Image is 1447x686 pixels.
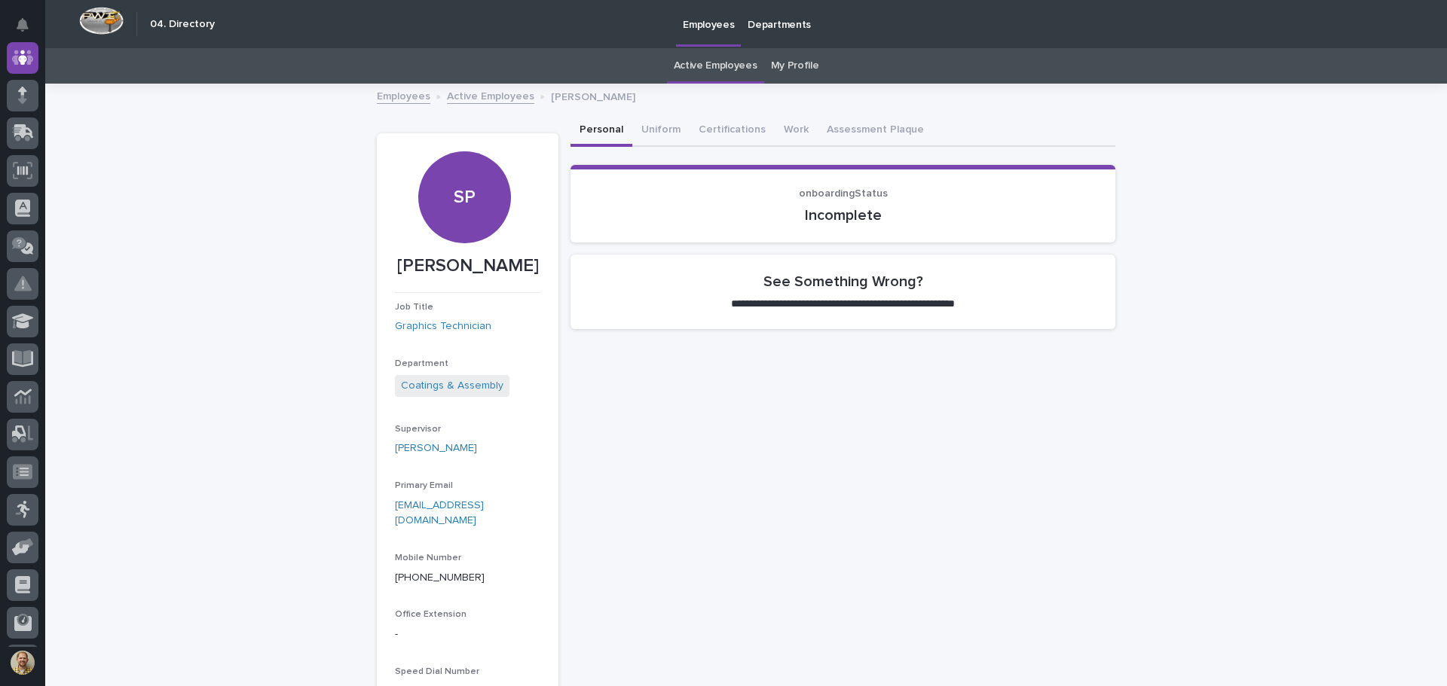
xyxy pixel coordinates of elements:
[19,18,38,42] div: Notifications
[395,667,479,676] span: Speed Dial Number
[395,319,491,334] a: Graphics Technician
[589,206,1097,224] p: Incomplete
[818,115,933,147] button: Assessment Plaque
[150,18,215,31] h2: 04. Directory
[7,647,38,678] button: users-avatar
[447,87,534,104] a: Active Employees
[799,188,888,199] span: onboardingStatus
[674,48,757,84] a: Active Employees
[395,425,441,434] span: Supervisor
[690,115,775,147] button: Certifications
[395,500,484,526] a: [EMAIL_ADDRESS][DOMAIN_NAME]
[395,610,467,619] span: Office Extension
[632,115,690,147] button: Uniform
[418,94,510,208] div: SP
[395,441,477,456] a: [PERSON_NAME]
[395,627,540,642] p: -
[377,87,430,104] a: Employees
[551,87,635,104] p: [PERSON_NAME]
[763,273,923,291] h2: See Something Wrong?
[395,255,540,277] p: [PERSON_NAME]
[771,48,819,84] a: My Profile
[401,378,503,394] a: Coatings & Assembly
[79,7,124,35] img: Workspace Logo
[395,481,453,490] span: Primary Email
[395,303,433,312] span: Job Title
[7,9,38,41] button: Notifications
[571,115,632,147] button: Personal
[395,572,485,583] a: [PHONE_NUMBER]
[395,553,461,563] span: Mobile Number
[395,359,448,368] span: Department
[775,115,818,147] button: Work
